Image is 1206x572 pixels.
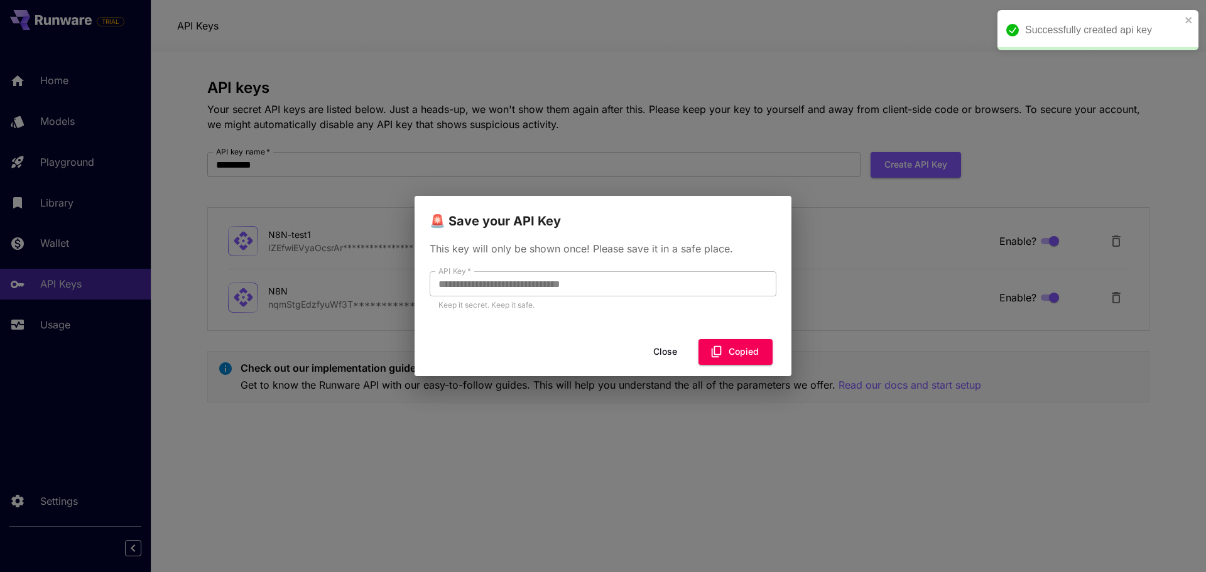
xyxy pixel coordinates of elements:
[438,266,471,276] label: API Key
[1025,23,1181,38] div: Successfully created api key
[637,339,693,365] button: Close
[1185,15,1193,25] button: close
[430,241,776,256] p: This key will only be shown once! Please save it in a safe place.
[698,339,773,365] button: Copied
[415,196,791,231] h2: 🚨 Save your API Key
[438,299,768,311] p: Keep it secret. Keep it safe.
